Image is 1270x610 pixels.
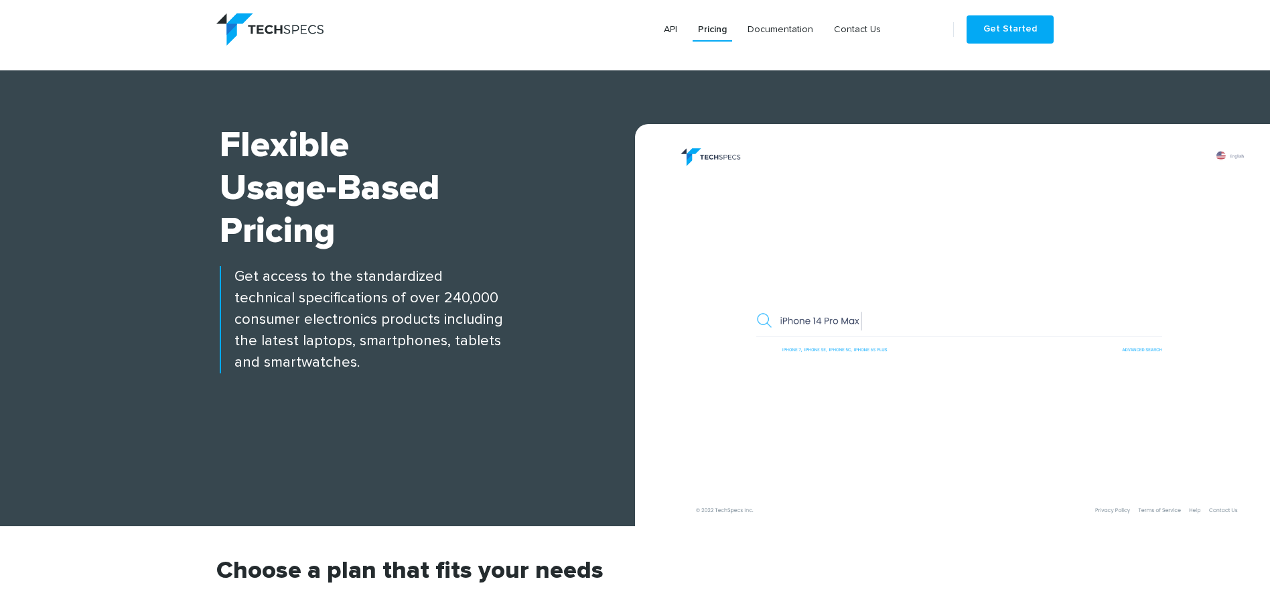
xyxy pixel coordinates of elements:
a: Documentation [742,17,819,42]
h1: Flexible Usage-based Pricing [220,124,635,253]
a: Get Started [967,15,1054,44]
a: Contact Us [829,17,886,42]
a: API [658,17,683,42]
img: banner.png [648,137,1270,526]
p: Get access to the standardized technical specifications of over 240,000 consumer electronics prod... [220,266,635,373]
img: logo [216,13,324,46]
a: Pricing [693,17,732,42]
